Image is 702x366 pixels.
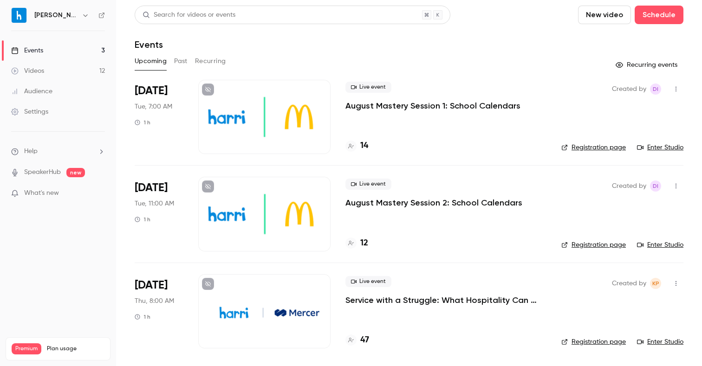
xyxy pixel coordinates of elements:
span: Dennis Ivanov [650,180,661,192]
span: Tue, 7:00 AM [135,102,172,111]
span: new [66,168,85,177]
button: Recurring [195,54,226,69]
span: Live event [345,82,391,93]
div: 1 h [135,216,150,223]
h4: 14 [360,140,368,152]
div: 1 h [135,119,150,126]
div: Aug 19 Tue, 10:00 AM (America/New York) [135,80,183,154]
div: Videos [11,66,44,76]
button: Past [174,54,188,69]
span: DI [653,83,658,95]
span: Tue, 11:00 AM [135,199,174,208]
span: Kate Price [650,278,661,289]
div: Aug 19 Tue, 2:00 PM (America/New York) [135,177,183,251]
span: DI [653,180,658,192]
h4: 12 [360,237,368,250]
a: 47 [345,334,369,347]
a: August Mastery Session 1: School Calendars [345,100,520,111]
button: New video [578,6,631,24]
h1: Events [135,39,163,50]
img: Harri [12,8,26,23]
span: [DATE] [135,278,168,293]
div: Search for videos or events [143,10,235,20]
a: August Mastery Session 2: School Calendars [345,197,522,208]
div: 1 h [135,313,150,321]
div: Events [11,46,43,55]
div: Settings [11,107,48,116]
a: Enter Studio [637,240,683,250]
span: Dennis Ivanov [650,83,661,95]
a: SpeakerHub [24,167,61,177]
span: Plan usage [47,345,104,353]
span: Live event [345,276,391,287]
span: What's new [24,188,59,198]
div: Sep 4 Thu, 11:00 AM (America/New York) [135,274,183,348]
h6: [PERSON_NAME] [34,11,78,20]
a: 12 [345,237,368,250]
li: help-dropdown-opener [11,147,105,156]
a: Enter Studio [637,337,683,347]
span: [DATE] [135,83,168,98]
span: [DATE] [135,180,168,195]
span: Created by [612,180,646,192]
a: Registration page [561,240,626,250]
span: Help [24,147,38,156]
span: Created by [612,278,646,289]
a: Service with a Struggle: What Hospitality Can Teach Us About Supporting Frontline Teams [345,295,546,306]
a: Registration page [561,143,626,152]
a: 14 [345,140,368,152]
div: Audience [11,87,52,96]
a: Registration page [561,337,626,347]
button: Recurring events [611,58,683,72]
span: Created by [612,83,646,95]
span: KP [652,278,659,289]
a: Enter Studio [637,143,683,152]
button: Schedule [635,6,683,24]
span: Live event [345,179,391,190]
span: Premium [12,343,41,354]
button: Upcoming [135,54,167,69]
iframe: Noticeable Trigger [94,189,105,198]
h4: 47 [360,334,369,347]
span: Thu, 8:00 AM [135,296,174,306]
